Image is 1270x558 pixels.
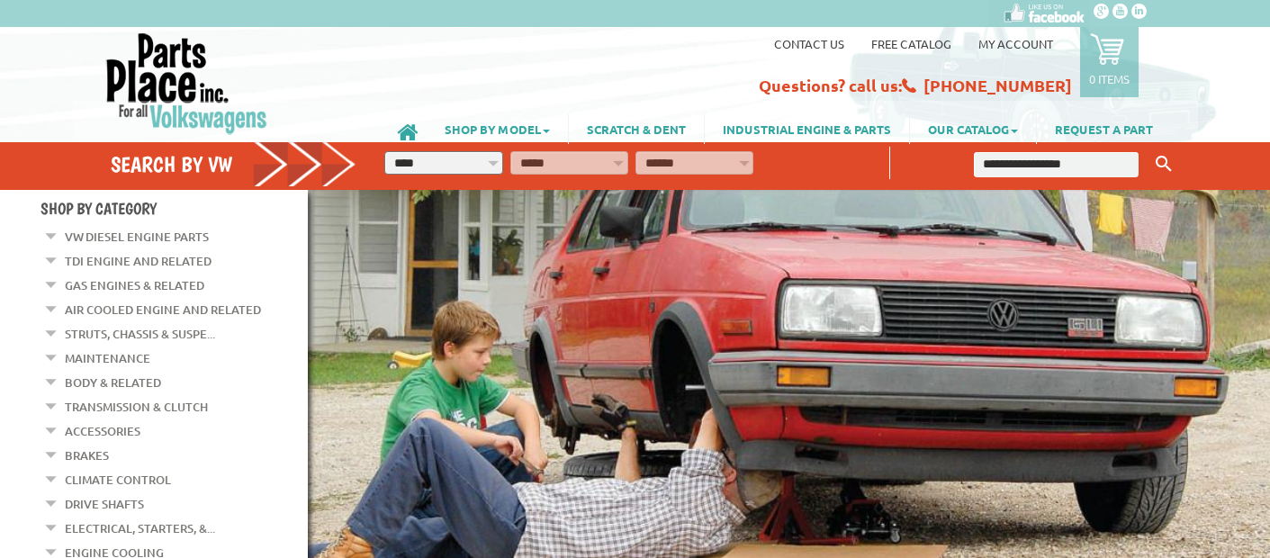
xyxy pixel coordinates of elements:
[65,468,171,491] a: Climate Control
[65,298,261,321] a: Air Cooled Engine and Related
[65,395,208,418] a: Transmission & Clutch
[1089,71,1130,86] p: 0 items
[427,113,568,144] a: SHOP BY MODEL
[65,346,150,370] a: Maintenance
[65,274,204,297] a: Gas Engines & Related
[65,492,144,516] a: Drive Shafts
[65,517,215,540] a: Electrical, Starters, &...
[1080,27,1139,97] a: 0 items
[65,371,161,394] a: Body & Related
[871,36,951,51] a: Free Catalog
[41,199,308,218] h4: Shop By Category
[1037,113,1171,144] a: REQUEST A PART
[774,36,844,51] a: Contact us
[104,31,269,135] img: Parts Place Inc!
[569,113,704,144] a: SCRATCH & DENT
[65,419,140,443] a: Accessories
[1150,149,1177,179] button: Keyword Search
[910,113,1036,144] a: OUR CATALOG
[65,249,212,273] a: TDI Engine and Related
[65,444,109,467] a: Brakes
[65,225,209,248] a: VW Diesel Engine Parts
[111,151,357,177] h4: Search by VW
[65,322,215,346] a: Struts, Chassis & Suspe...
[978,36,1053,51] a: My Account
[705,113,909,144] a: INDUSTRIAL ENGINE & PARTS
